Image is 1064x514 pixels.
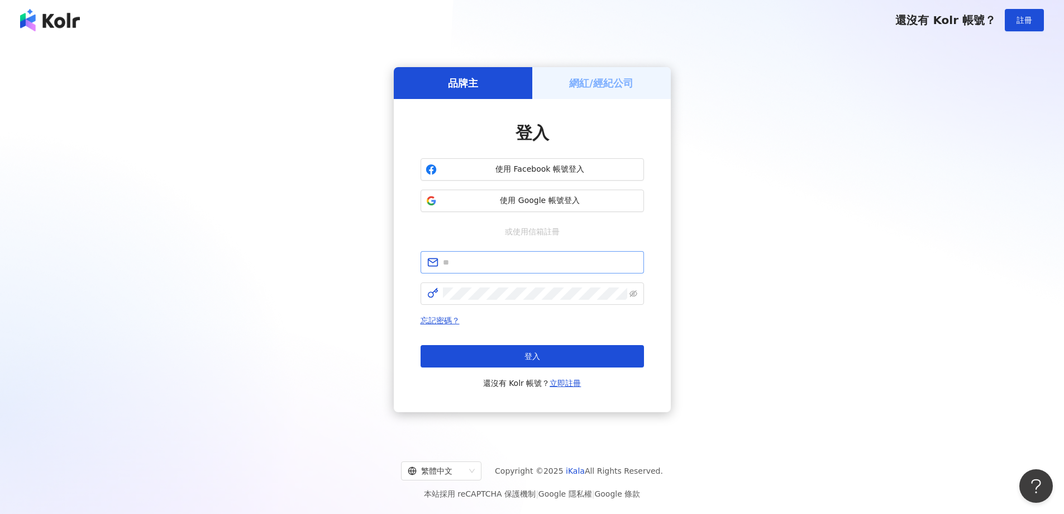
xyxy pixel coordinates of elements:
[516,123,549,143] span: 登入
[421,190,644,212] button: 使用 Google 帳號登入
[441,195,639,206] span: 使用 Google 帳號登入
[1005,9,1044,31] button: 註冊
[483,376,581,390] span: 還沒有 Kolr 帳號？
[424,487,640,501] span: 本站採用 reCAPTCHA 保護機制
[524,352,540,361] span: 登入
[594,489,640,498] a: Google 條款
[495,464,663,478] span: Copyright © 2025 All Rights Reserved.
[550,379,581,388] a: 立即註冊
[1017,16,1032,25] span: 註冊
[421,316,460,325] a: 忘記密碼？
[1019,469,1053,503] iframe: Help Scout Beacon - Open
[566,466,585,475] a: iKala
[448,76,478,90] h5: 品牌主
[536,489,538,498] span: |
[421,345,644,367] button: 登入
[569,76,633,90] h5: 網紅/經紀公司
[538,489,592,498] a: Google 隱私權
[895,13,996,27] span: 還沒有 Kolr 帳號？
[408,462,465,480] div: 繁體中文
[421,158,644,181] button: 使用 Facebook 帳號登入
[497,225,567,238] span: 或使用信箱註冊
[20,9,80,31] img: logo
[629,290,637,298] span: eye-invisible
[592,489,595,498] span: |
[441,164,639,175] span: 使用 Facebook 帳號登入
